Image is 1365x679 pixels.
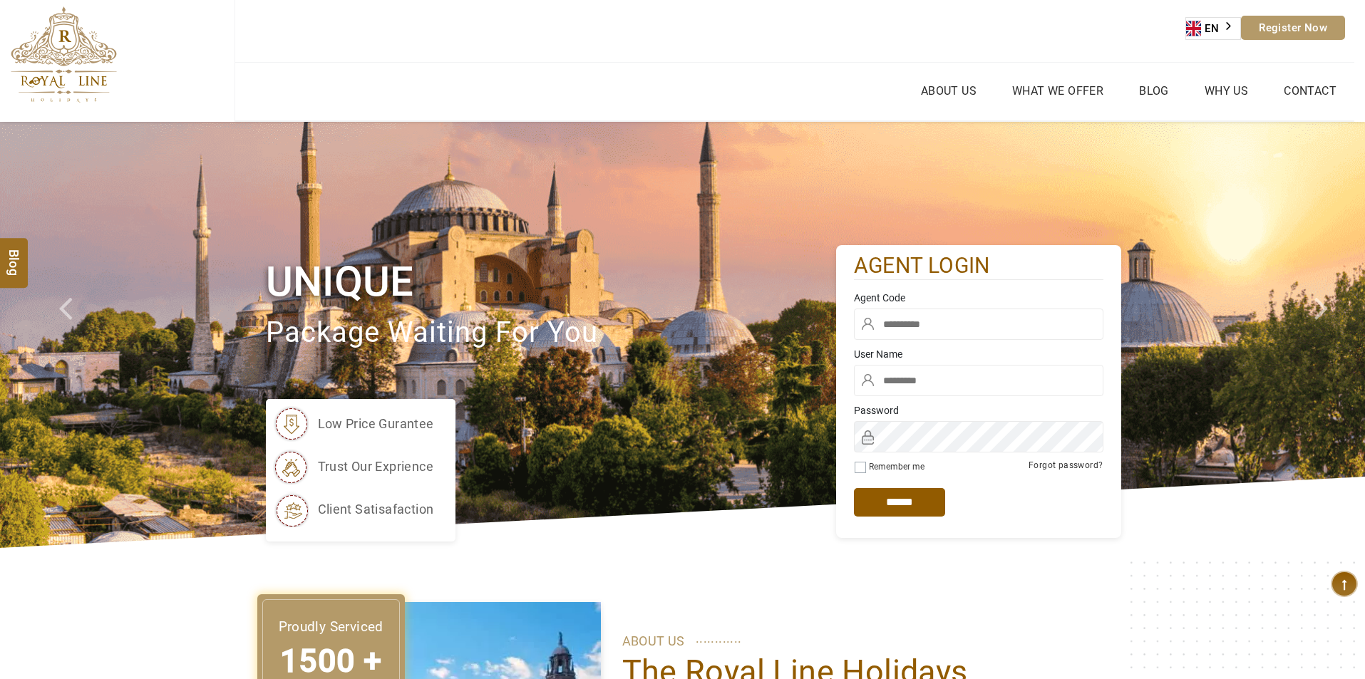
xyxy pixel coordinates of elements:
a: EN [1186,18,1240,39]
h1: Unique [266,255,836,309]
a: Check next image [1297,122,1365,548]
a: Register Now [1241,16,1345,40]
div: Language [1185,17,1241,40]
h2: agent login [854,252,1103,280]
label: Remember me [869,462,924,472]
li: client satisafaction [273,492,434,527]
span: ............ [696,628,742,649]
a: What we Offer [1009,81,1107,101]
a: Contact [1280,81,1340,101]
a: Blog [1135,81,1173,101]
li: low price gurantee [273,406,434,442]
p: ABOUT US [622,631,1100,652]
label: User Name [854,347,1103,361]
p: package waiting for you [266,309,836,357]
label: Password [854,403,1103,418]
li: trust our exprience [273,449,434,484]
label: Agent Code [854,291,1103,305]
aside: Language selected: English [1185,17,1241,40]
a: Check next prev [41,122,109,548]
img: The Royal Line Holidays [11,6,117,103]
a: Forgot password? [1029,460,1103,470]
span: Blog [5,249,24,261]
a: About Us [917,81,980,101]
a: Why Us [1201,81,1252,101]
